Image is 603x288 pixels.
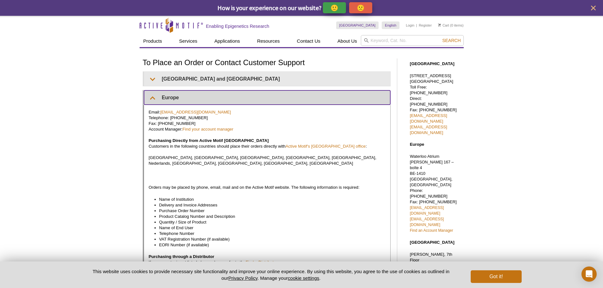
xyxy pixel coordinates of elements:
[471,270,521,283] button: Got it!
[253,35,284,47] a: Resources
[183,127,234,132] a: Find your account manager
[159,214,379,219] li: Product Catalog Number and Description
[440,38,462,43] button: Search
[144,90,390,105] summary: Europe
[410,228,453,233] a: Find an Account Manager
[159,202,379,208] li: Delivery and Invoice Addresses
[330,4,338,12] p: 🙂
[217,4,322,12] span: How is your experience on our website?
[442,38,461,43] span: Search
[410,113,447,124] a: [EMAIL_ADDRESS][DOMAIN_NAME]
[410,217,444,227] a: [EMAIL_ADDRESS][DOMAIN_NAME]
[159,219,379,225] li: Quantity / Size of Product
[149,185,386,190] p: Orders may be placed by phone, email, mail and on the Active Motif website. The following informa...
[416,21,417,29] li: |
[589,4,597,12] button: close
[149,138,269,143] span: Purchasing Directly from Active Motif [GEOGRAPHIC_DATA]
[382,21,399,29] a: English
[159,236,379,242] li: VAT Registration Number (if available)
[438,23,449,28] a: Cart
[438,21,464,29] li: (0 items)
[160,110,231,114] a: [EMAIL_ADDRESS][DOMAIN_NAME]
[149,254,214,259] span: Purchasing through a Distributor
[144,72,390,86] summary: [GEOGRAPHIC_DATA] and [GEOGRAPHIC_DATA]
[140,35,166,47] a: Products
[175,35,201,47] a: Services
[159,225,379,231] li: Name of End User
[410,142,424,147] strong: Europe
[581,267,597,282] div: Open Intercom Messenger
[159,231,379,236] li: Telephone Number
[419,23,432,28] a: Register
[82,268,461,281] p: This website uses cookies to provide necessary site functionality and improve your online experie...
[210,35,244,47] a: Applications
[159,208,379,214] li: Purchase Order Number
[361,35,464,46] input: Keyword, Cat. No.
[410,73,461,136] p: [STREET_ADDRESS] [GEOGRAPHIC_DATA] Toll Free: [PHONE_NUMBER] Direct: [PHONE_NUMBER] Fax: [PHONE_N...
[228,275,257,281] a: Privacy Policy
[438,23,441,27] img: Your Cart
[410,154,461,233] p: Waterloo Atrium Phone: [PHONE_NUMBER] Fax: [PHONE_NUMBER]
[288,275,319,281] button: cookie settings
[410,61,455,66] strong: [GEOGRAPHIC_DATA]
[159,197,379,202] li: Name of Institution
[336,21,379,29] a: [GEOGRAPHIC_DATA]
[149,109,386,166] p: Email: Telephone: [PHONE_NUMBER] Fax: [PHONE_NUMBER] Account Manager: Customers in the following ...
[410,240,455,245] strong: [GEOGRAPHIC_DATA]
[410,160,454,187] span: [PERSON_NAME] 167 – boîte 4 BE-1410 [GEOGRAPHIC_DATA], [GEOGRAPHIC_DATA]
[410,205,444,216] a: [EMAIL_ADDRESS][DOMAIN_NAME]
[286,144,366,149] a: Active Motif's [GEOGRAPHIC_DATA] office
[246,260,277,265] a: Find a Distributor
[293,35,324,47] a: Contact Us
[149,254,386,265] p: If your country is not listed above, please refer to the page.
[206,23,269,29] h2: Enabling Epigenetics Research
[406,23,414,28] a: Login
[143,58,391,68] h1: To Place an Order or Contact Customer Support
[410,125,447,135] a: [EMAIL_ADDRESS][DOMAIN_NAME]
[334,35,361,47] a: About Us
[357,4,365,12] p: 🙁
[159,242,379,248] li: EORI Number (if available)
